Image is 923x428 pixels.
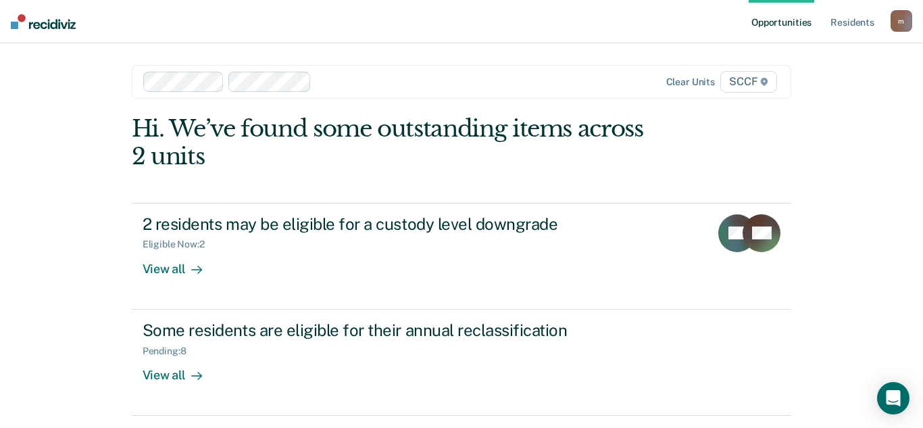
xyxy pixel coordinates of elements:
[891,10,912,32] button: m
[11,14,76,29] img: Recidiviz
[666,76,716,88] div: Clear units
[720,71,777,93] span: SCCF
[132,203,792,310] a: 2 residents may be eligible for a custody level downgradeEligible Now:2View all
[132,115,659,170] div: Hi. We’ve found some outstanding items across 2 units
[143,214,617,234] div: 2 residents may be eligible for a custody level downgrade
[143,356,218,383] div: View all
[132,310,792,416] a: Some residents are eligible for their annual reclassificationPending:8View all
[877,382,909,414] div: Open Intercom Messenger
[143,250,218,277] div: View all
[143,239,216,250] div: Eligible Now : 2
[143,320,617,340] div: Some residents are eligible for their annual reclassification
[143,346,197,357] div: Pending : 8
